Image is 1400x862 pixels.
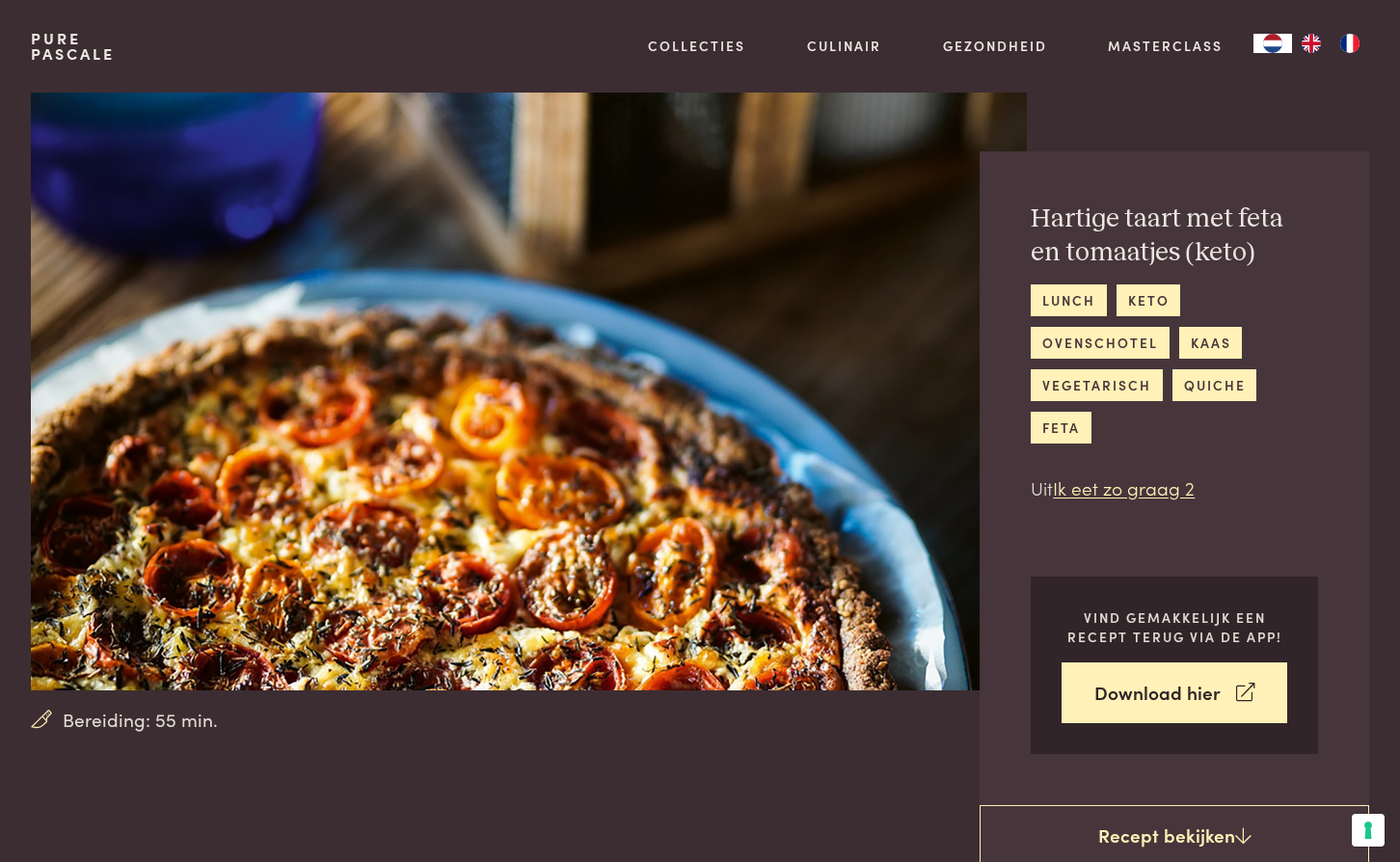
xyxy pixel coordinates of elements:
aside: Language selected: Nederlands [1253,34,1369,53]
ul: Language list [1292,34,1369,53]
a: keto [1117,284,1180,316]
a: EN [1292,34,1331,53]
a: Ik eet zo graag 2 [1053,474,1195,500]
a: feta [1031,412,1090,444]
a: Masterclass [1108,36,1223,56]
a: vegetarisch [1031,369,1162,401]
a: FR [1331,34,1369,53]
p: Vind gemakkelijk een recept terug via de app! [1062,607,1287,647]
img: Hartige taart met feta en tomaatjes (keto) [31,93,1027,690]
a: PurePascale [31,31,115,62]
a: Download hier [1062,662,1287,723]
h2: Hartige taart met feta en tomaatjes (keto) [1031,202,1318,269]
div: Language [1253,34,1292,53]
a: Gezondheid [943,36,1047,56]
span: Bereiding: 55 min. [63,706,218,734]
button: Uw voorkeuren voor toestemming voor trackingtechnologieën [1352,814,1385,847]
a: Culinair [807,36,881,56]
a: quiche [1172,369,1256,401]
a: ovenschotel [1031,327,1169,359]
p: Uit [1031,474,1318,502]
a: NL [1253,34,1292,53]
a: Collecties [648,36,745,56]
a: lunch [1031,284,1106,316]
a: kaas [1179,327,1242,359]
